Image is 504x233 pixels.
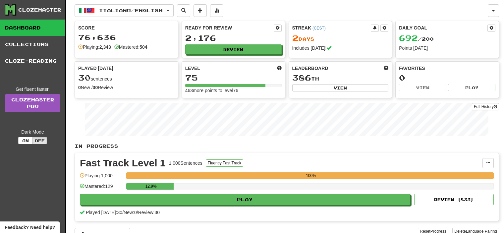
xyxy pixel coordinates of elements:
[99,8,163,13] span: Italiano / English
[78,25,175,31] div: Score
[169,160,202,166] div: 1,000 Sentences
[177,4,190,17] button: Search sentences
[122,210,124,215] span: /
[292,74,389,82] div: th
[80,172,123,183] div: Playing: 1,000
[18,137,33,144] button: On
[78,33,175,41] div: 76,636
[292,65,328,72] span: Leaderboard
[124,210,137,215] span: New: 0
[210,4,223,17] button: More stats
[78,44,111,50] div: Playing:
[5,129,60,135] div: Dark Mode
[472,103,499,110] button: Full History
[399,33,418,42] span: 692
[80,158,166,168] div: Fast Track Level 1
[128,183,174,190] div: 12.9%
[185,65,200,72] span: Level
[399,74,495,82] div: 0
[75,143,499,149] p: In Progress
[32,137,47,144] button: Off
[5,86,60,92] div: Get fluent faster.
[277,65,282,72] span: Score more points to level up
[80,194,410,205] button: Play
[128,172,494,179] div: 100%
[292,73,311,82] span: 386
[292,34,389,42] div: Day s
[78,74,175,82] div: sentences
[312,26,326,30] a: (CEST)
[80,183,123,194] div: Mastered: 129
[414,194,494,205] button: Review (833)
[384,65,388,72] span: This week in points, UTC
[75,4,174,17] button: Italiano/English
[78,65,113,72] span: Played [DATE]
[93,85,98,90] strong: 30
[5,94,60,112] a: ClozemasterPro
[78,85,81,90] strong: 0
[185,44,282,54] button: Review
[292,45,389,51] div: Includes [DATE]!
[399,65,495,72] div: Favorites
[399,36,434,42] span: / 200
[399,25,487,32] div: Daily Goal
[78,73,91,82] span: 30
[137,210,138,215] span: /
[185,87,282,94] div: 463 more points to level 76
[86,210,122,215] span: Played [DATE]: 30
[194,4,207,17] button: Add sentence to collection
[206,159,243,167] button: Fluency Fast Track
[292,33,299,42] span: 2
[5,224,55,231] span: Open feedback widget
[99,44,111,50] strong: 2,343
[185,34,282,42] div: 2,176
[399,45,495,51] div: Points [DATE]
[448,84,495,91] button: Play
[399,84,446,91] button: View
[292,84,389,91] button: View
[185,74,282,82] div: 75
[292,25,371,31] div: Streak
[18,7,61,13] div: Clozemaster
[185,25,274,31] div: Ready for Review
[78,84,175,91] div: New / Review
[114,44,147,50] div: Mastered:
[140,44,147,50] strong: 504
[138,210,160,215] span: Review: 30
